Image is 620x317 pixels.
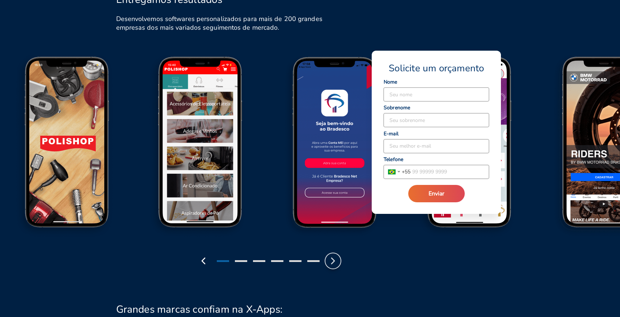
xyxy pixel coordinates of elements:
[429,190,444,198] span: Enviar
[116,303,283,316] h2: Grandes marcas confiam na X-Apps:
[410,165,489,179] input: 99 99999 9999
[384,88,489,101] input: Seu nome
[269,55,404,242] img: Bradesco Screen 1
[384,139,489,153] input: Seu melhor e-mail
[135,55,269,242] img: Polishop Screen 2
[389,62,484,75] span: Solicite um orçamento
[402,168,410,176] span: + 55
[408,185,465,202] button: Enviar
[116,14,329,32] h6: Desenvolvemos softwares personalizados para mais de 200 grandes empresas dos mais variados seguim...
[384,113,489,127] input: Seu sobrenome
